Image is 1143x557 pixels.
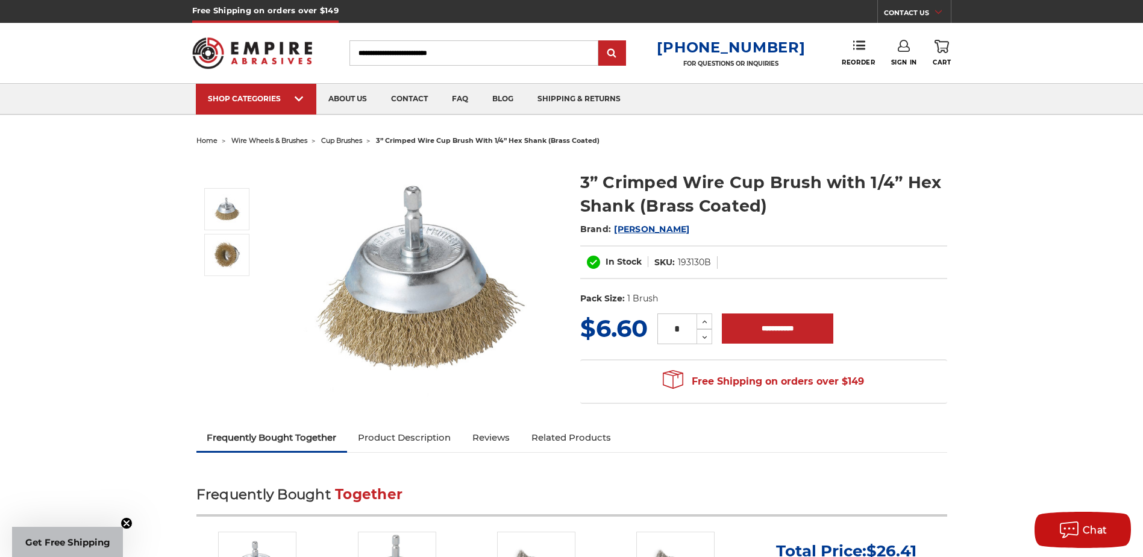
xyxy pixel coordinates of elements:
span: Get Free Shipping [25,537,110,548]
a: Reorder [842,40,875,66]
span: Sign In [891,58,917,66]
a: blog [480,84,525,115]
img: 3" Crimped Cup Brush with Brass Bristles and 1/4 Inch Hex Shank [299,158,540,399]
a: cup brushes [321,136,362,145]
a: Product Description [347,424,462,451]
a: faq [440,84,480,115]
span: Together [335,486,402,503]
div: Get Free ShippingClose teaser [12,527,123,557]
a: Reviews [462,424,521,451]
dt: SKU: [654,256,675,269]
a: contact [379,84,440,115]
a: [PERSON_NAME] [614,224,689,234]
a: Related Products [521,424,622,451]
button: Chat [1035,512,1131,548]
span: Free Shipping on orders over $149 [663,370,864,394]
span: Chat [1083,524,1107,536]
span: Brand: [580,224,612,234]
a: Frequently Bought Together [196,424,348,451]
h1: 3” Crimped Wire Cup Brush with 1/4” Hex Shank (Brass Coated) [580,171,947,218]
div: SHOP CATEGORIES [208,94,304,103]
img: 2" x 1/4" crimped wire brush cup wheel with brass bristles [212,240,242,270]
a: shipping & returns [525,84,633,115]
a: Cart [933,40,951,66]
a: about us [316,84,379,115]
dd: 193130B [678,256,711,269]
span: $6.60 [580,313,648,343]
dt: Pack Size: [580,292,625,305]
p: FOR QUESTIONS OR INQUIRIES [657,60,805,68]
input: Submit [600,42,624,66]
span: 3” crimped wire cup brush with 1/4” hex shank (brass coated) [376,136,600,145]
a: wire wheels & brushes [231,136,307,145]
a: [PHONE_NUMBER] [657,39,805,56]
span: Reorder [842,58,875,66]
a: home [196,136,218,145]
a: CONTACT US [884,6,951,23]
img: 3" Crimped Cup Brush with Brass Bristles and 1/4 Inch Hex Shank [212,194,242,224]
span: Cart [933,58,951,66]
button: Close teaser [121,517,133,529]
dd: 1 Brush [627,292,658,305]
span: Frequently Bought [196,486,331,503]
img: Empire Abrasives [192,30,313,77]
span: In Stock [606,256,642,267]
